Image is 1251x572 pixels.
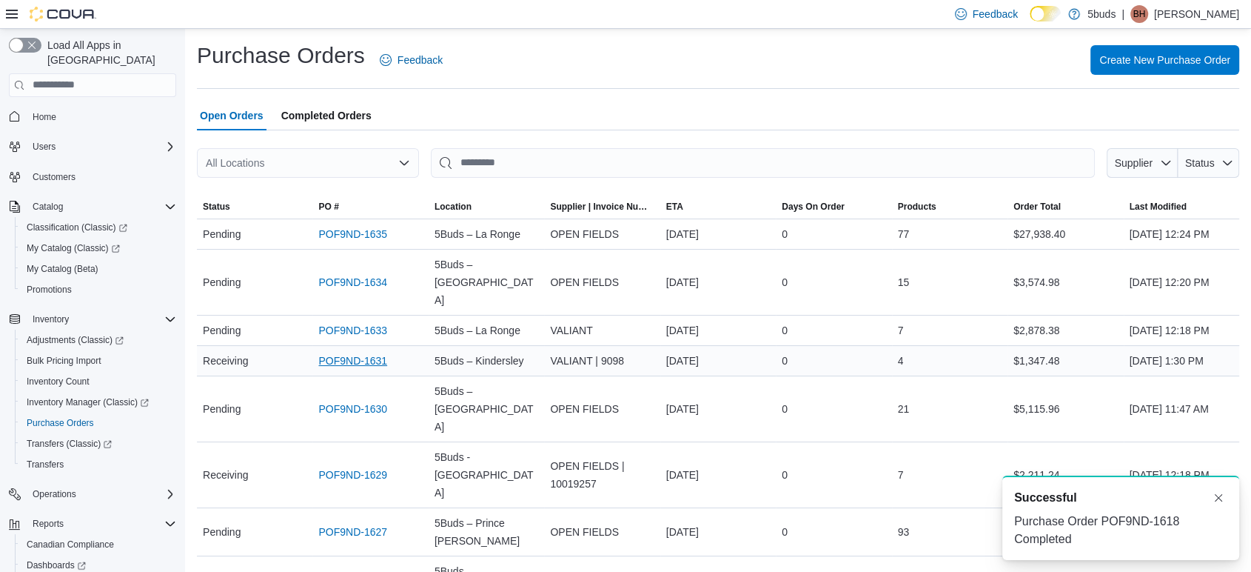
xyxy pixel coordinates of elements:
[33,488,76,500] span: Operations
[27,539,114,551] span: Canadian Compliance
[27,198,69,216] button: Catalog
[203,400,241,418] span: Pending
[15,371,182,392] button: Inventory Count
[1124,316,1240,345] div: [DATE] 12:18 PM
[21,393,176,411] span: Inventory Manager (Classic)
[21,456,176,473] span: Transfers
[544,451,660,499] div: OPEN FIELDS | 10019257
[898,201,936,213] span: Products
[318,225,387,243] a: POF9ND-1635
[27,310,75,328] button: Inventory
[21,373,176,390] span: Inventory Count
[203,352,248,370] span: Receiving
[21,373,95,390] a: Inventory Count
[660,394,776,424] div: [DATE]
[782,322,788,339] span: 0
[3,513,182,534] button: Reports
[1007,394,1123,424] div: $5,115.96
[973,7,1018,21] span: Feedback
[1178,148,1239,178] button: Status
[33,141,56,153] span: Users
[312,195,428,219] button: PO #
[782,400,788,418] span: 0
[318,466,387,484] a: POF9ND-1629
[782,201,845,213] span: Days On Order
[21,260,104,278] a: My Catalog (Beta)
[27,515,176,533] span: Reports
[27,438,112,450] span: Transfers (Classic)
[15,534,182,555] button: Canadian Compliance
[15,238,182,259] a: My Catalog (Classic)
[21,536,120,553] a: Canadian Compliance
[27,284,72,296] span: Promotions
[374,45,449,75] a: Feedback
[33,518,64,530] span: Reports
[1185,157,1215,169] span: Status
[3,166,182,187] button: Customers
[21,352,176,370] span: Bulk Pricing Import
[197,195,312,219] button: Status
[27,222,127,233] span: Classification (Classic)
[3,484,182,505] button: Operations
[1130,5,1148,23] div: Brittany Harpestad
[1121,5,1124,23] p: |
[429,195,544,219] button: Location
[776,195,891,219] button: Days On Order
[33,201,63,213] span: Catalog
[21,352,107,370] a: Bulk Pricing Import
[21,260,176,278] span: My Catalog (Beta)
[1007,267,1123,297] div: $3,574.98
[892,195,1007,219] button: Products
[660,195,776,219] button: ETA
[21,536,176,553] span: Canadian Compliance
[782,273,788,291] span: 0
[1087,5,1116,23] p: 5buds
[544,394,660,424] div: OPEN FIELDS
[318,201,338,213] span: PO #
[1030,6,1061,21] input: Dark Mode
[1007,316,1123,345] div: $2,878.38
[1013,201,1061,213] span: Order Total
[41,38,176,67] span: Load All Apps in [GEOGRAPHIC_DATA]
[660,267,776,297] div: [DATE]
[435,225,520,243] span: 5Buds – La Ronge
[1124,195,1240,219] button: Last Modified
[15,433,182,454] a: Transfers (Classic)
[27,334,124,346] span: Adjustments (Classic)
[318,322,387,339] a: POF9ND-1633
[435,201,472,213] span: Location
[1030,21,1030,22] span: Dark Mode
[666,201,683,213] span: ETA
[21,393,155,411] a: Inventory Manager (Classic)
[27,138,176,156] span: Users
[1014,489,1227,507] div: Notification
[30,7,96,21] img: Cova
[544,316,660,345] div: VALIANT
[550,201,654,213] span: Supplier | Invoice Number
[15,279,182,300] button: Promotions
[544,346,660,376] div: VALIANT | 9098
[21,435,118,453] a: Transfers (Classic)
[782,225,788,243] span: 0
[435,352,524,370] span: 5Buds – Kindersley
[3,196,182,217] button: Catalog
[21,281,78,299] a: Promotions
[1014,489,1076,507] span: Successful
[27,168,81,186] a: Customers
[27,459,64,470] span: Transfers
[1154,5,1239,23] p: [PERSON_NAME]
[398,157,410,169] button: Open list of options
[203,523,241,541] span: Pending
[15,350,182,371] button: Bulk Pricing Import
[1007,219,1123,249] div: $27,938.40
[15,259,182,279] button: My Catalog (Beta)
[21,435,176,453] span: Transfers (Classic)
[33,313,69,325] span: Inventory
[21,239,126,257] a: My Catalog (Classic)
[203,273,241,291] span: Pending
[660,460,776,490] div: [DATE]
[435,256,538,309] span: 5Buds – [GEOGRAPHIC_DATA]
[318,523,387,541] a: POF9ND-1627
[660,517,776,547] div: [DATE]
[898,352,904,370] span: 4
